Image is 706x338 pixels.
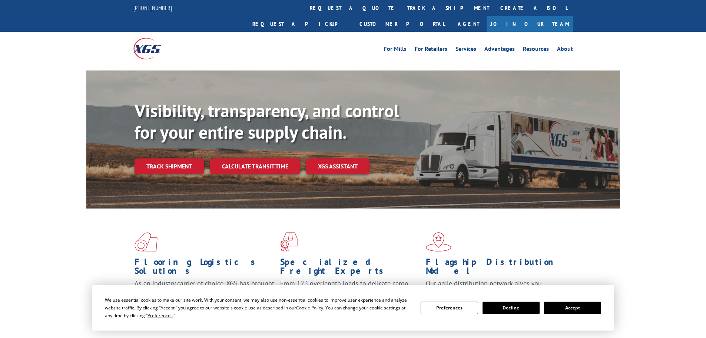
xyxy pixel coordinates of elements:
[280,279,420,312] p: From 123 overlength loads to delicate cargo, our experienced staff knows the best way to move you...
[384,46,407,54] a: For Mills
[354,16,450,32] a: Customer Portal
[210,158,300,174] a: Calculate transit time
[280,257,420,279] h1: Specialized Freight Experts
[247,16,354,32] a: Request a pickup
[306,158,369,174] a: XGS ASSISTANT
[135,158,204,174] a: Track shipment
[280,232,298,252] img: xgs-icon-focused-on-flooring-red
[484,46,515,54] a: Advantages
[415,46,447,54] a: For Retailers
[135,99,399,144] b: Visibility, transparency, and control for your entire supply chain.
[92,285,614,331] div: Cookie Consent Prompt
[487,16,573,32] a: Join Our Team
[135,232,158,252] img: xgs-icon-total-supply-chain-intelligence-red
[133,4,172,12] a: [PHONE_NUMBER]
[483,302,540,314] button: Decline
[450,16,487,32] a: Agent
[557,46,573,54] a: About
[421,302,478,314] button: Preferences
[296,305,323,311] span: Cookie Policy
[523,46,549,54] a: Resources
[544,302,601,314] button: Accept
[148,312,173,319] span: Preferences
[135,279,274,305] span: As an industry carrier of choice, XGS has brought innovation and dedication to flooring logistics...
[426,232,451,252] img: xgs-icon-flagship-distribution-model-red
[455,46,476,54] a: Services
[426,257,566,279] h1: Flagship Distribution Model
[426,279,562,296] span: Our agile distribution network gives you nationwide inventory management on demand.
[105,296,412,319] div: We use essential cookies to make our site work. With your consent, we may also use non-essential ...
[135,257,275,279] h1: Flooring Logistics Solutions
